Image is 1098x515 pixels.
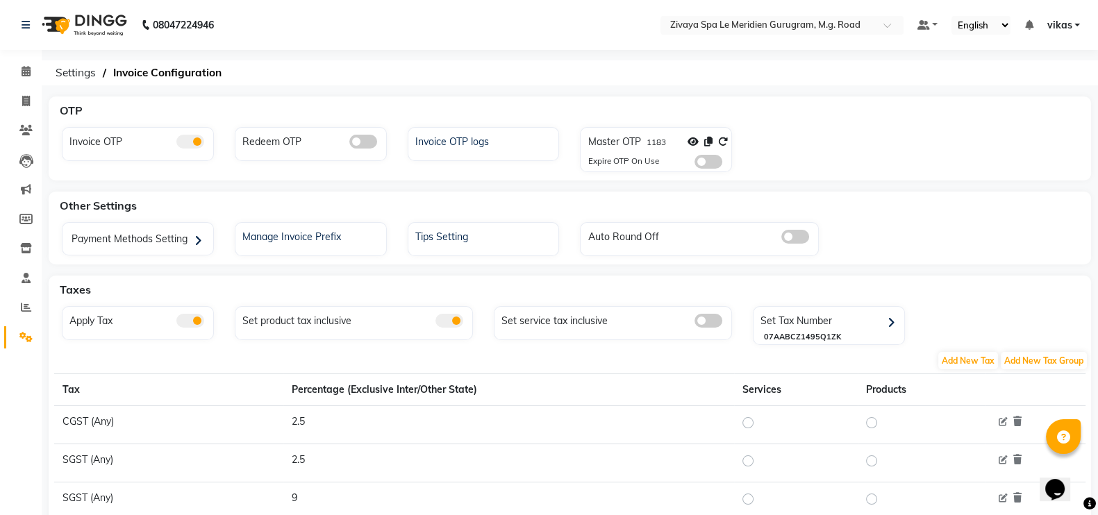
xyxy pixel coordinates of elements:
div: Auto Round Off [584,226,817,244]
a: Tips Setting [408,226,559,244]
div: Expire OTP On Use [588,155,658,169]
span: Add New Tax Group [1001,352,1087,369]
td: CGST (Any) [54,405,283,444]
div: Apply Tax [66,310,213,328]
span: Add New Tax [938,352,998,369]
div: Set Tax Number [757,310,904,331]
th: Products [858,373,985,405]
div: Invoice OTP logs [412,131,559,149]
div: Set service tax inclusive [498,310,731,328]
iframe: chat widget [1040,459,1084,501]
a: Invoice OTP logs [408,131,559,149]
span: vikas [1047,18,1072,33]
td: 2.5 [283,444,734,482]
div: 07AABCZ1495Q1ZK [764,331,904,343]
div: Set product tax inclusive [239,310,472,328]
div: Invoice OTP [66,131,213,149]
a: Manage Invoice Prefix [235,226,386,244]
span: Invoice Configuration [106,60,228,85]
div: Payment Methods Setting [66,226,213,255]
a: Add New Tax [937,354,999,366]
a: Add New Tax Group [999,354,1088,366]
div: Tips Setting [412,226,559,244]
img: logo [35,6,131,44]
th: Percentage (Exclusive Inter/Other State) [283,373,734,405]
th: Services [734,373,858,405]
th: Tax [54,373,283,405]
span: Settings [49,60,103,85]
div: Manage Invoice Prefix [239,226,386,244]
td: SGST (Any) [54,444,283,482]
label: Master OTP [588,135,640,149]
td: 2.5 [283,405,734,444]
b: 08047224946 [153,6,214,44]
div: Redeem OTP [239,131,386,149]
label: 1183 [646,136,665,149]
